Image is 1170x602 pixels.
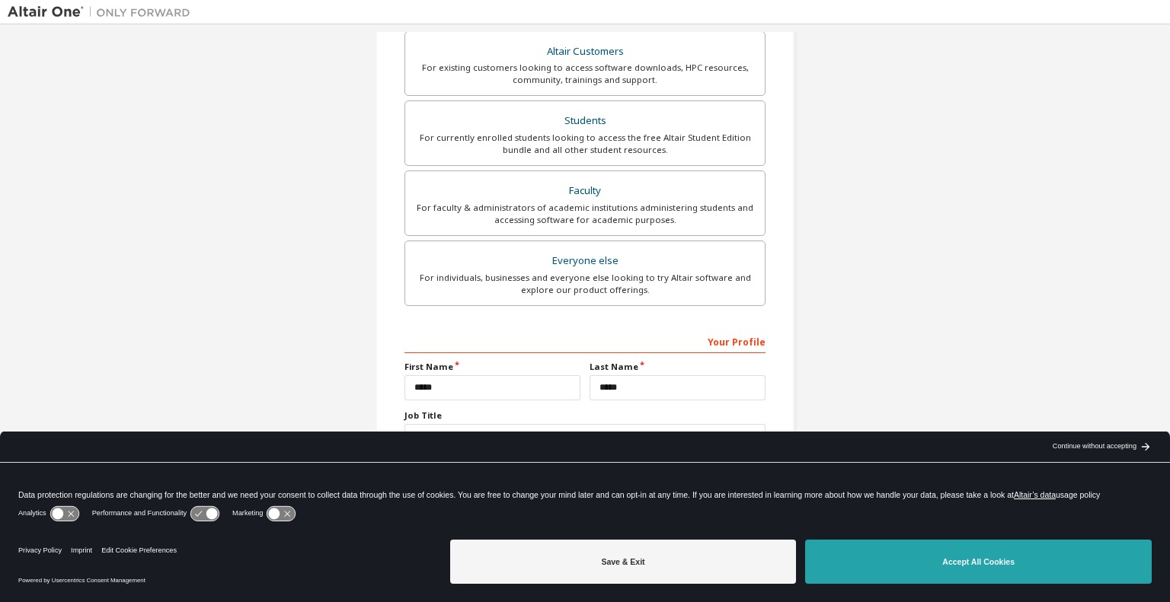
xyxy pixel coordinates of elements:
div: Your Profile [404,329,766,353]
label: Job Title [404,409,766,422]
label: First Name [404,361,580,373]
div: For individuals, businesses and everyone else looking to try Altair software and explore our prod... [414,272,756,296]
div: Students [414,110,756,132]
img: Altair One [8,5,198,20]
div: Faculty [414,180,756,202]
label: Last Name [590,361,766,373]
div: Altair Customers [414,41,756,62]
div: Everyone else [414,250,756,272]
div: For faculty & administrators of academic institutions administering students and accessing softwa... [414,202,756,226]
div: For existing customers looking to access software downloads, HPC resources, community, trainings ... [414,62,756,86]
div: For currently enrolled students looking to access the free Altair Student Edition bundle and all ... [414,132,756,156]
